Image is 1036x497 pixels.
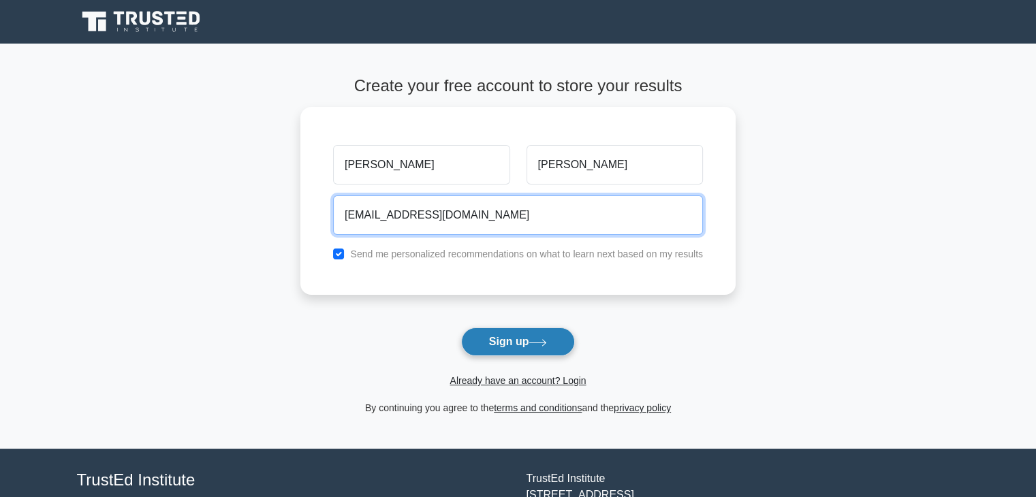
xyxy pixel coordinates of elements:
a: Already have an account? Login [450,375,586,386]
a: terms and conditions [494,402,582,413]
a: privacy policy [614,402,671,413]
button: Sign up [461,327,576,356]
div: By continuing you agree to the and the [292,400,744,416]
input: Email [333,195,703,235]
input: Last name [527,145,703,185]
input: First name [333,145,509,185]
h4: TrustEd Institute [77,470,510,490]
h4: Create your free account to store your results [300,76,736,96]
label: Send me personalized recommendations on what to learn next based on my results [350,248,703,259]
